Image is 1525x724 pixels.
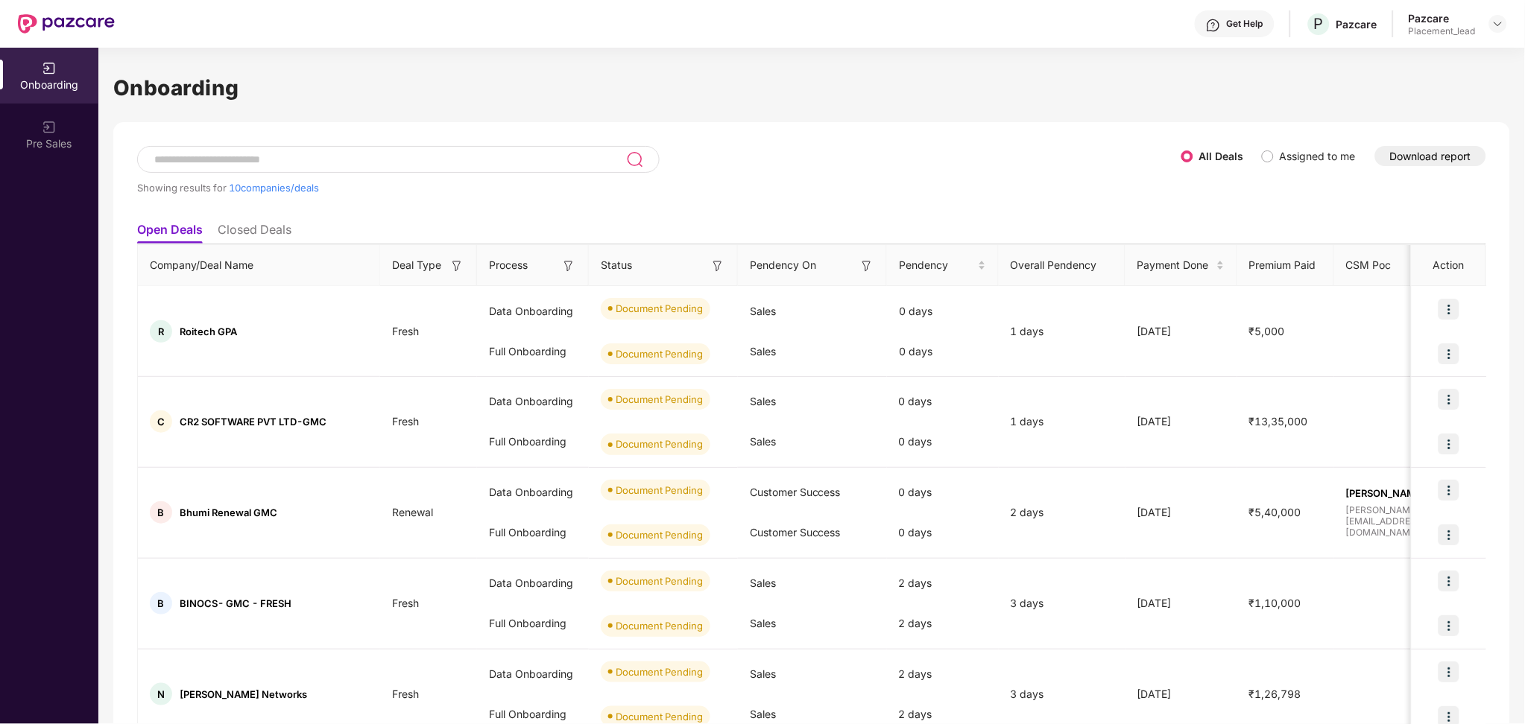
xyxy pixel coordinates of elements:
span: Renewal [380,506,445,518]
div: [DATE] [1125,595,1237,612]
div: Document Pending [616,574,703,588]
li: Open Deals [137,222,203,244]
span: Sales [750,345,776,358]
span: ₹5,000 [1237,325,1297,337]
div: 3 days [999,686,1125,702]
span: Sales [750,667,776,680]
div: B [150,592,172,615]
span: ₹1,10,000 [1237,597,1313,609]
div: 0 days [887,291,999,331]
label: Assigned to me [1280,150,1356,162]
div: [DATE] [1125,323,1237,340]
th: Company/Deal Name [138,245,380,286]
span: Sales [750,435,776,448]
div: Pazcare [1336,17,1377,31]
th: Action [1412,245,1486,286]
span: [PERSON_NAME] [1346,487,1471,499]
span: Fresh [380,415,431,428]
div: Data Onboarding [477,291,589,331]
div: 0 days [887,422,999,462]
div: Full Onboarding [477,422,589,462]
h1: Onboarding [113,72,1510,104]
span: Sales [750,708,776,720]
span: Bhumi Renewal GMC [180,507,277,518]
img: icon [1439,389,1459,410]
span: Fresh [380,688,431,700]
span: Roitech GPA [180,326,237,337]
div: 0 days [887,512,999,553]
span: CSM Poc [1346,257,1392,273]
div: R [150,320,172,343]
div: Document Pending [616,709,703,724]
img: svg+xml;base64,PHN2ZyBpZD0iRHJvcGRvd24tMzJ4MzIiIHhtbG5zPSJodHRwOi8vd3d3LnczLm9yZy8yMDAwL3N2ZyIgd2... [1492,18,1504,30]
div: C [150,410,172,433]
span: ₹1,26,798 [1237,688,1313,700]
span: [PERSON_NAME][EMAIL_ADDRESS][DOMAIN_NAME] [1346,504,1471,538]
img: icon [1439,343,1459,364]
div: Data Onboarding [477,472,589,512]
div: Document Pending [616,664,703,679]
span: BINOCS- GMC - FRESH [180,597,291,609]
span: ₹5,40,000 [1237,506,1313,518]
span: [PERSON_NAME] Networks [180,688,307,700]
span: Fresh [380,597,431,609]
span: Payment Done [1137,257,1213,273]
span: Pendency On [750,257,816,273]
div: Document Pending [616,436,703,451]
div: Get Help [1227,18,1263,30]
div: Data Onboarding [477,654,589,694]
div: 2 days [887,654,999,694]
img: New Pazcare Logo [18,14,115,34]
img: icon [1439,480,1459,501]
div: B [150,501,172,524]
div: 0 days [887,381,999,422]
div: [DATE] [1125,504,1237,521]
div: N [150,683,172,705]
span: Sales [750,395,776,407]
span: CR2 SOFTWARE PVT LTD-GMC [180,416,326,428]
span: P [1314,15,1324,33]
img: icon [1439,615,1459,636]
div: Document Pending [616,346,703,361]
div: 2 days [887,603,999,644]
div: [DATE] [1125,413,1237,430]
img: svg+xml;base64,PHN2ZyB3aWR0aD0iMjAiIGhlaWdodD0iMjAiIHZpZXdCb3g9IjAgMCAyMCAyMCIgZmlsbD0ibm9uZSIgeG... [42,61,57,76]
img: icon [1439,434,1459,454]
div: Document Pending [616,483,703,498]
div: 2 days [887,563,999,603]
div: Full Onboarding [477,331,589,372]
img: svg+xml;base64,PHN2ZyB3aWR0aD0iMTYiIGhlaWdodD0iMTYiIHZpZXdCb3g9IjAgMCAxNiAxNiIgZmlsbD0ibm9uZSIgeG... [710,258,725,273]
label: All Deals [1199,150,1244,162]
div: Data Onboarding [477,563,589,603]
img: icon [1439,524,1459,545]
div: Showing results for [137,182,1181,194]
img: icon [1439,571,1459,591]
li: Closed Deals [218,222,291,244]
span: Sales [750,305,776,317]
div: Pazcare [1409,11,1476,25]
div: Document Pending [616,392,703,407]
span: Sales [750,617,776,629]
div: 0 days [887,472,999,512]
span: Fresh [380,325,431,337]
span: Deal Type [392,257,441,273]
div: 0 days [887,331,999,372]
div: Document Pending [616,301,703,316]
div: Document Pending [616,527,703,542]
span: 10 companies/deals [229,182,319,194]
div: 2 days [999,504,1125,521]
span: Sales [750,577,776,589]
div: [DATE] [1125,686,1237,702]
img: svg+xml;base64,PHN2ZyB3aWR0aD0iMjAiIGhlaWdodD0iMjAiIHZpZXdCb3g9IjAgMCAyMCAyMCIgZmlsbD0ibm9uZSIgeG... [42,120,57,135]
div: 3 days [999,595,1125,612]
span: Customer Success [750,526,841,539]
span: Process [489,257,528,273]
th: Overall Pendency [999,245,1125,286]
div: Document Pending [616,618,703,633]
th: Pendency [887,245,999,286]
img: svg+xml;base64,PHN2ZyB3aWR0aD0iMTYiIGhlaWdodD0iMTYiIHZpZXdCb3g9IjAgMCAxNiAxNiIgZmlsbD0ibm9uZSIgeG... [859,258,874,273]
span: Customer Success [750,486,841,498]
th: Premium Paid [1237,245,1334,286]
img: svg+xml;base64,PHN2ZyB3aWR0aD0iMTYiIGhlaWdodD0iMTYiIHZpZXdCb3g9IjAgMCAxNiAxNiIgZmlsbD0ibm9uZSIgeG... [449,258,464,273]
img: svg+xml;base64,PHN2ZyB3aWR0aD0iMTYiIGhlaWdodD0iMTYiIHZpZXdCb3g9IjAgMCAxNiAxNiIgZmlsbD0ibm9uZSIgeG... [561,258,576,273]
